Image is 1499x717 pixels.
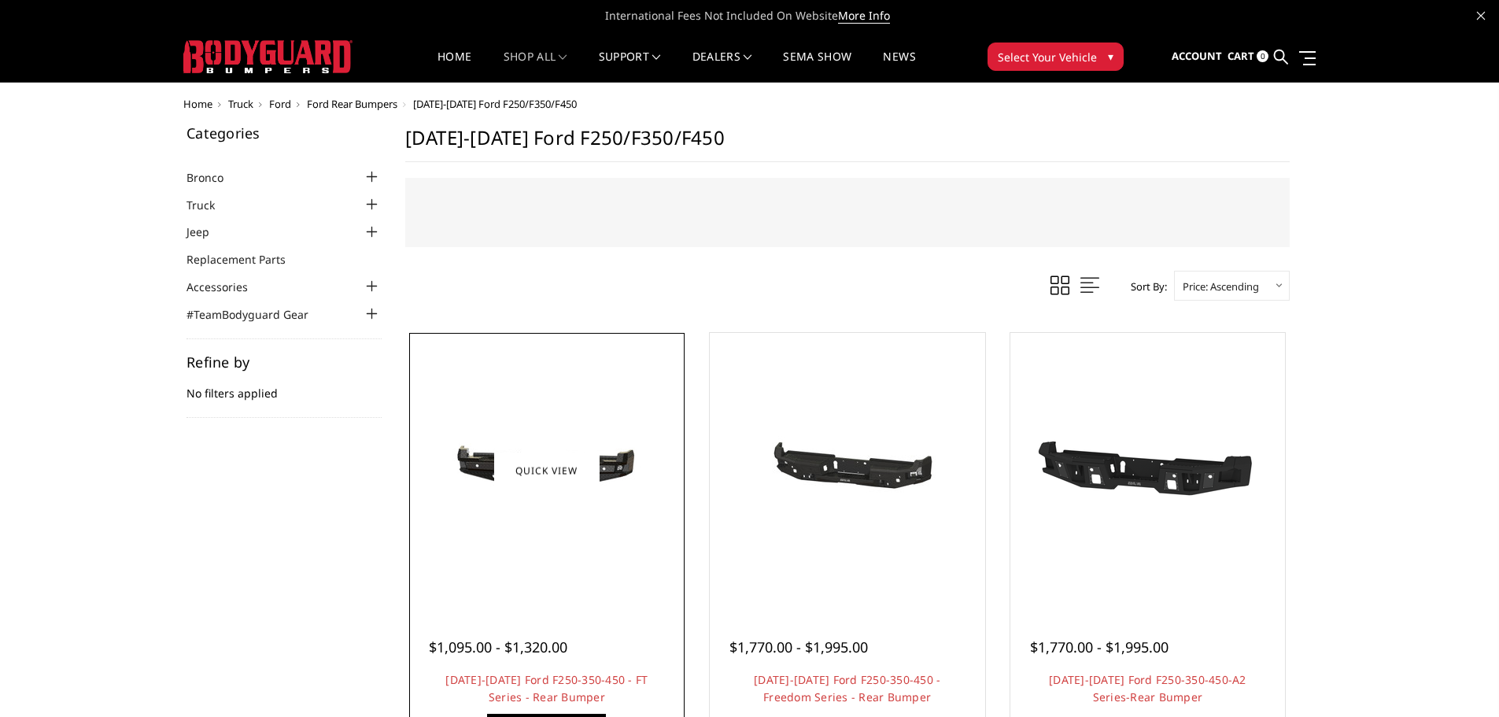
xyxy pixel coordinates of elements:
a: News [883,51,915,82]
span: Cart [1228,49,1254,63]
img: BODYGUARD BUMPERS [183,40,353,73]
a: #TeamBodyguard Gear [186,306,328,323]
a: Cart 0 [1228,35,1268,78]
a: Home [438,51,471,82]
a: [DATE]-[DATE] Ford F250-350-450 - Freedom Series - Rear Bumper [754,672,940,704]
a: 2023-2025 Ford F250-350-450 - FT Series - Rear Bumper [413,337,681,604]
img: 2023-2025 Ford F250-350-450 - FT Series - Rear Bumper [421,411,673,530]
a: 2023-2025 Ford F250-350-450 - Freedom Series - Rear Bumper 2023-2025 Ford F250-350-450 - Freedom ... [714,337,981,604]
a: Jeep [186,224,229,240]
a: Bronco [186,169,243,186]
button: Select Your Vehicle [988,43,1124,71]
span: $1,770.00 - $1,995.00 [1030,638,1169,656]
span: Account [1172,49,1222,63]
a: Support [599,51,661,82]
a: More Info [838,8,890,24]
h5: Categories [186,126,382,140]
a: SEMA Show [783,51,851,82]
a: shop all [504,51,567,82]
a: Replacement Parts [186,251,305,268]
span: $1,095.00 - $1,320.00 [429,638,567,656]
span: $1,770.00 - $1,995.00 [729,638,868,656]
label: Sort By: [1122,275,1167,298]
a: Accessories [186,279,268,295]
span: Select Your Vehicle [998,49,1097,65]
h5: Refine by [186,355,382,369]
iframe: Chat Widget [1420,641,1499,717]
span: ▾ [1108,48,1113,65]
a: Ford [269,97,291,111]
a: Dealers [692,51,752,82]
a: Account [1172,35,1222,78]
img: 2023-2025 Ford F250-350-450-A2 Series-Rear Bumper [1021,400,1273,541]
a: Ford Rear Bumpers [307,97,397,111]
a: Truck [228,97,253,111]
a: Truck [186,197,234,213]
a: [DATE]-[DATE] Ford F250-350-450-A2 Series-Rear Bumper [1049,672,1246,704]
div: No filters applied [186,355,382,418]
span: 0 [1257,50,1268,62]
span: [DATE]-[DATE] Ford F250/F350/F450 [413,97,577,111]
a: [DATE]-[DATE] Ford F250-350-450 - FT Series - Rear Bumper [445,672,648,704]
h1: [DATE]-[DATE] Ford F250/F350/F450 [405,126,1290,162]
a: Quick view [494,452,600,489]
a: Home [183,97,212,111]
a: 2023-2025 Ford F250-350-450-A2 Series-Rear Bumper 2023-2025 Ford F250-350-450-A2 Series-Rear Bumper [1014,337,1282,604]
